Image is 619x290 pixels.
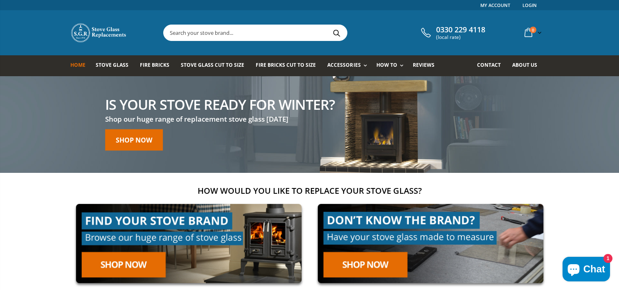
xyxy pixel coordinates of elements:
a: Contact [477,55,507,76]
h2: How would you like to replace your stove glass? [70,185,549,196]
a: Shop now [105,129,163,151]
button: Search [328,25,346,41]
a: Stove Glass Cut To Size [181,55,250,76]
input: Search your stove brand... [164,25,439,41]
a: 0330 229 4118 (local rate) [419,25,485,40]
a: How To [376,55,407,76]
span: Contact [477,61,501,68]
span: Stove Glass Cut To Size [181,61,244,68]
h2: Is your stove ready for winter? [105,97,335,111]
span: 0 [530,27,536,33]
a: Stove Glass [96,55,135,76]
img: find-your-brand-cta_9b334d5d-5c94-48ed-825f-d7972bbdebd0.jpg [70,198,307,289]
img: Stove Glass Replacement [70,23,128,43]
span: How To [376,61,397,68]
a: Accessories [327,55,371,76]
a: Reviews [413,55,441,76]
span: Accessories [327,61,360,68]
inbox-online-store-chat: Shopify online store chat [560,257,612,283]
a: About us [512,55,543,76]
span: Fire Bricks [140,61,169,68]
span: Reviews [413,61,434,68]
a: Home [70,55,92,76]
a: Fire Bricks [140,55,176,76]
a: 0 [521,25,543,41]
span: Home [70,61,86,68]
span: Stove Glass [96,61,128,68]
span: About us [512,61,537,68]
span: 0330 229 4118 [436,25,485,34]
h3: Shop our huge range of replacement stove glass [DATE] [105,115,335,124]
img: made-to-measure-cta_2cd95ceb-d519-4648-b0cf-d2d338fdf11f.jpg [312,198,549,289]
a: Fire Bricks Cut To Size [256,55,322,76]
span: (local rate) [436,34,485,40]
span: Fire Bricks Cut To Size [256,61,316,68]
